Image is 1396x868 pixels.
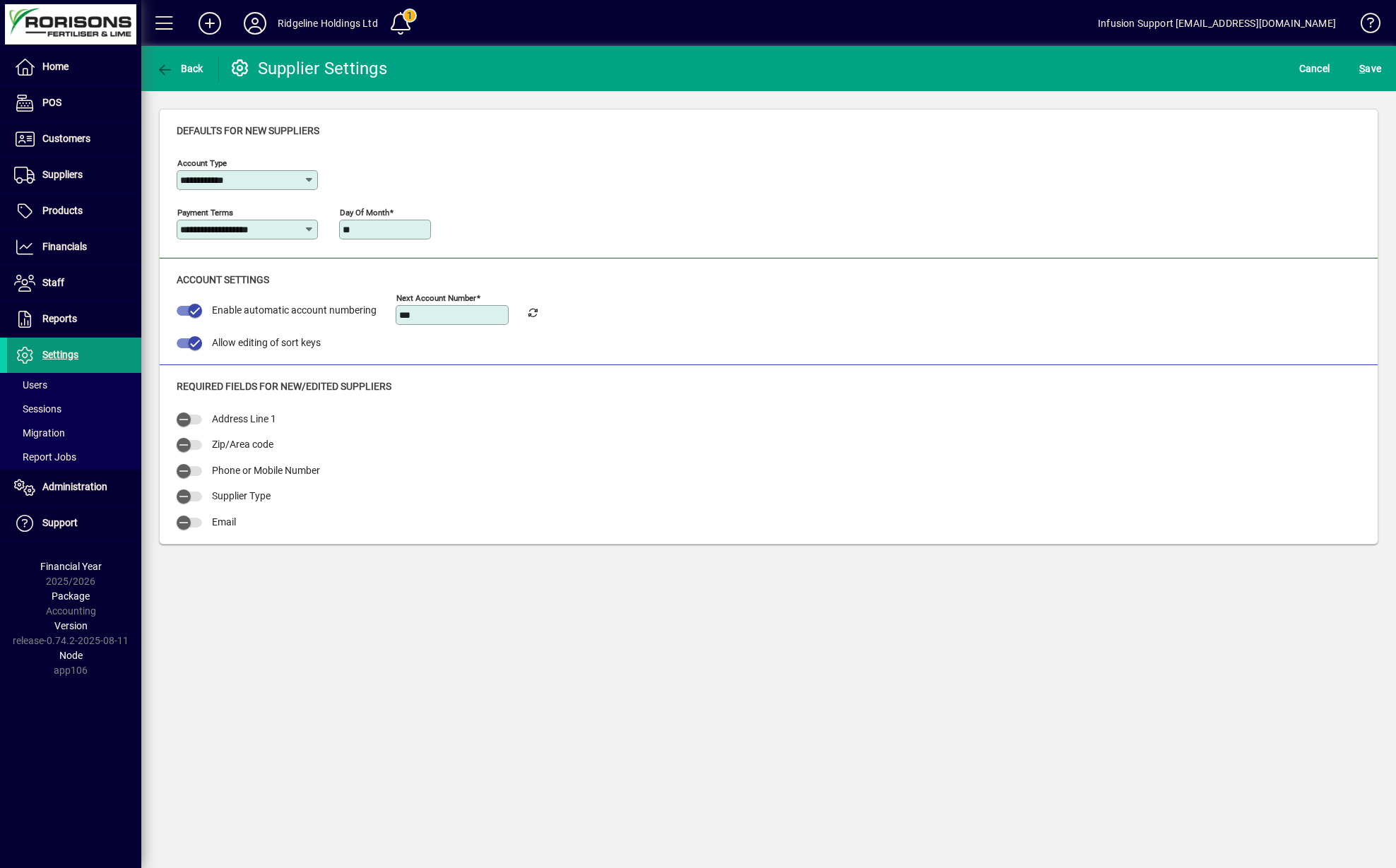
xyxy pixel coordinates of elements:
a: POS [7,85,141,121]
a: Sessions [7,397,141,421]
mat-label: Account type [177,158,227,168]
button: Profile [232,11,278,36]
button: Cancel [1296,56,1334,81]
button: Save [1356,56,1385,81]
span: Required Fields For New/Edited Suppliers [177,381,391,392]
span: Administration [42,481,107,492]
span: Products [42,205,83,216]
span: Support [42,517,78,528]
div: Infusion Support [EMAIL_ADDRESS][DOMAIN_NAME] [1098,12,1336,35]
span: Suppliers [42,169,83,180]
span: Version [54,620,88,631]
span: Sessions [14,403,61,415]
span: Enable automatic account numbering [212,304,377,316]
span: Defaults for New Suppliers [177,125,319,136]
span: Home [42,61,69,72]
a: Reports [7,302,141,337]
a: Home [7,49,141,85]
a: Staff [7,266,141,301]
span: Cancel [1299,57,1330,80]
mat-label: Day of month [340,208,389,218]
a: Administration [7,470,141,505]
span: Financial Year [40,561,102,572]
a: Suppliers [7,157,141,193]
mat-label: Next Account number [396,293,476,303]
span: Reports [42,313,77,324]
a: Products [7,194,141,229]
span: Staff [42,277,64,288]
button: Add [187,11,232,36]
a: Support [7,506,141,541]
button: Back [153,56,207,81]
span: Back [156,63,203,74]
a: Customers [7,121,141,157]
div: Supplier Settings [230,57,387,80]
span: Phone or Mobile Number [212,465,320,476]
span: Email [212,516,236,528]
span: S [1359,63,1365,74]
span: Migration [14,427,65,439]
span: Financials [42,241,87,252]
span: ave [1359,57,1381,80]
mat-label: Payment terms [177,208,233,218]
a: Users [7,373,141,397]
span: Report Jobs [14,451,76,463]
a: Knowledge Base [1350,3,1378,49]
a: Financials [7,230,141,265]
div: Ridgeline Holdings Ltd [278,12,378,35]
span: Package [52,590,90,602]
span: Supplier Type [212,490,271,501]
a: Report Jobs [7,445,141,469]
span: Node [59,650,83,661]
span: Zip/Area code [212,439,273,450]
span: Allow editing of sort keys [212,337,321,348]
span: Address Line 1 [212,413,276,424]
a: Migration [7,421,141,445]
span: POS [42,97,61,108]
span: Users [14,379,47,391]
span: Account settings [177,274,269,285]
span: Settings [42,349,78,360]
span: Customers [42,133,90,144]
app-page-header-button: Back [141,56,219,81]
